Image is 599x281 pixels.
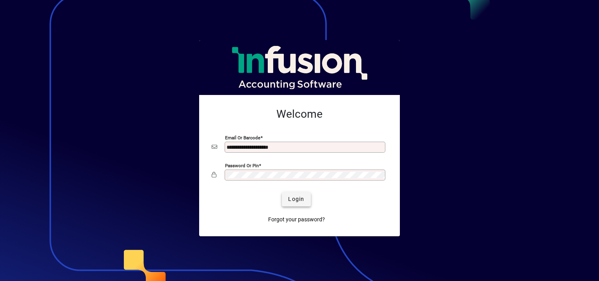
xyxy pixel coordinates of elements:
span: Forgot your password? [268,215,325,224]
span: Login [288,195,304,203]
mat-label: Password or Pin [225,162,259,168]
mat-label: Email or Barcode [225,135,260,140]
h2: Welcome [212,108,387,121]
a: Forgot your password? [265,213,328,227]
button: Login [282,192,310,206]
